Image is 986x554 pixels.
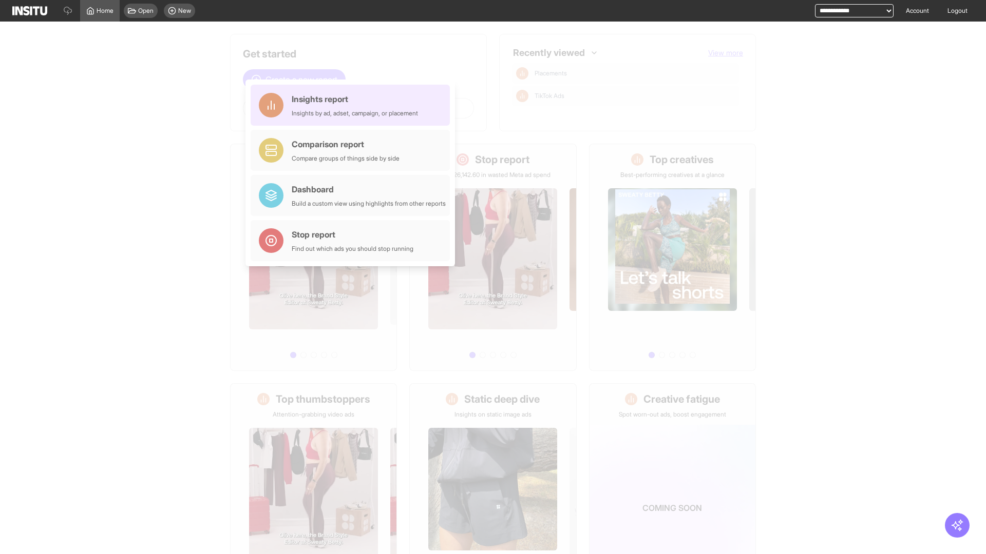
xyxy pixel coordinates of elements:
div: Comparison report [292,138,400,150]
img: Logo [12,6,47,15]
div: Insights report [292,93,418,105]
div: Insights by ad, adset, campaign, or placement [292,109,418,117]
span: Open [138,7,154,15]
div: Dashboard [292,183,446,195]
span: New [178,7,191,15]
div: Find out which ads you should stop running [292,245,413,253]
div: Build a custom view using highlights from other reports [292,200,446,208]
div: Stop report [292,228,413,241]
div: Compare groups of things side by side [292,154,400,163]
span: Home [97,7,113,15]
